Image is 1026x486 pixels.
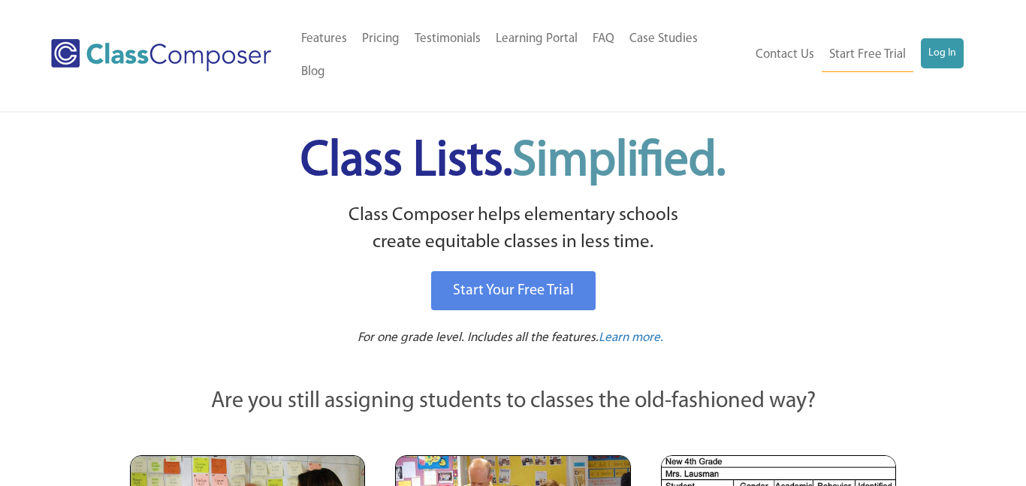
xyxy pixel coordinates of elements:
[748,38,822,71] a: Contact Us
[822,38,913,72] a: Start Free Trial
[51,39,270,71] img: Class Composer
[355,23,407,56] a: Pricing
[585,23,622,56] a: FAQ
[622,23,705,56] a: Case Studies
[130,385,896,418] p: Are you still assigning students to classes the old-fashioned way?
[128,202,898,257] p: Class Composer helps elementary schools create equitable classes in less time.
[744,38,963,72] nav: Header Menu
[294,56,333,89] a: Blog
[300,137,726,186] span: Class Lists.
[294,23,744,89] nav: Header Menu
[453,283,574,298] span: Start Your Free Trial
[599,331,663,344] span: Learn more.
[488,23,585,56] a: Learning Portal
[358,331,599,344] span: For one grade level. Includes all the features.
[431,271,596,310] a: Start Your Free Trial
[599,329,663,348] a: Learn more.
[407,23,488,56] a: Testimonials
[921,38,964,68] a: Log In
[294,23,355,56] a: Features
[512,137,726,186] span: Simplified.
